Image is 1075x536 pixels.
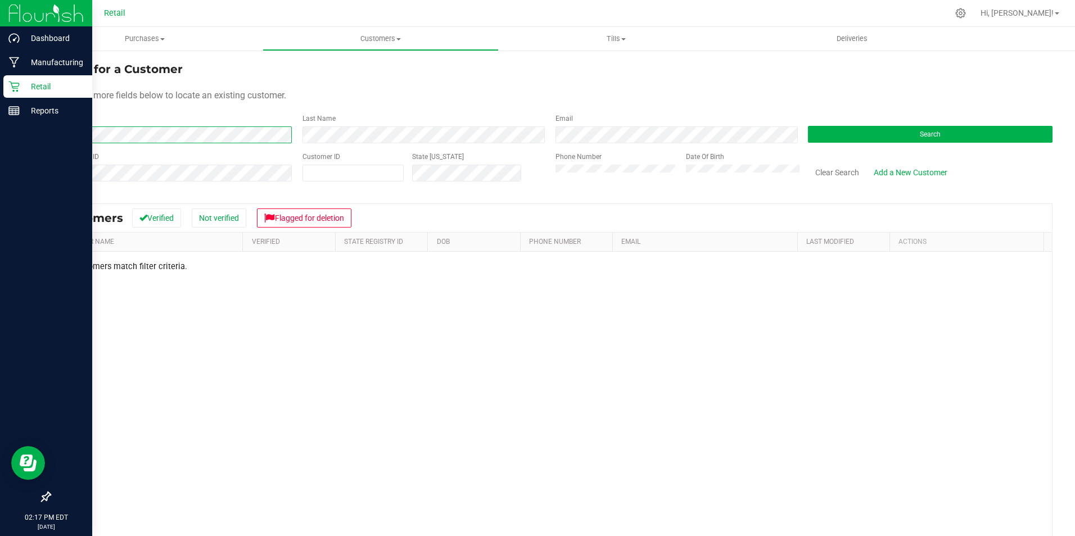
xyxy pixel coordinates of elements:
[8,105,20,116] inline-svg: Reports
[5,523,87,531] p: [DATE]
[104,8,125,18] span: Retail
[132,208,181,228] button: Verified
[20,104,87,117] p: Reports
[20,56,87,69] p: Manufacturing
[821,34,883,44] span: Deliveries
[8,81,20,92] inline-svg: Retail
[954,8,968,19] div: Manage settings
[734,27,970,51] a: Deliveries
[499,34,734,44] span: Tills
[412,152,464,162] label: State [US_STATE]
[529,238,581,246] a: Phone Number
[20,80,87,93] p: Retail
[555,113,573,124] label: Email
[920,130,941,138] span: Search
[50,262,1052,271] div: No customers match filter criteria.
[263,34,498,44] span: Customers
[192,208,246,228] button: Not verified
[621,238,640,246] a: Email
[49,62,183,76] span: Search for a Customer
[11,446,45,480] iframe: Resource center
[263,27,498,51] a: Customers
[866,163,955,182] a: Add a New Customer
[257,208,351,228] button: Flagged for deletion
[49,90,286,101] span: Use one or more fields below to locate an existing customer.
[8,33,20,44] inline-svg: Dashboard
[27,34,263,44] span: Purchases
[981,8,1054,17] span: Hi, [PERSON_NAME]!
[344,238,403,246] a: State Registry Id
[555,152,602,162] label: Phone Number
[20,31,87,45] p: Dashboard
[252,238,280,246] a: Verified
[806,238,854,246] a: Last Modified
[808,126,1053,143] button: Search
[898,238,1039,246] div: Actions
[686,152,724,162] label: Date Of Birth
[302,152,340,162] label: Customer ID
[27,27,263,51] a: Purchases
[499,27,734,51] a: Tills
[8,57,20,68] inline-svg: Manufacturing
[5,512,87,523] p: 02:17 PM EDT
[302,113,336,124] label: Last Name
[808,163,866,182] button: Clear Search
[437,238,450,246] a: DOB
